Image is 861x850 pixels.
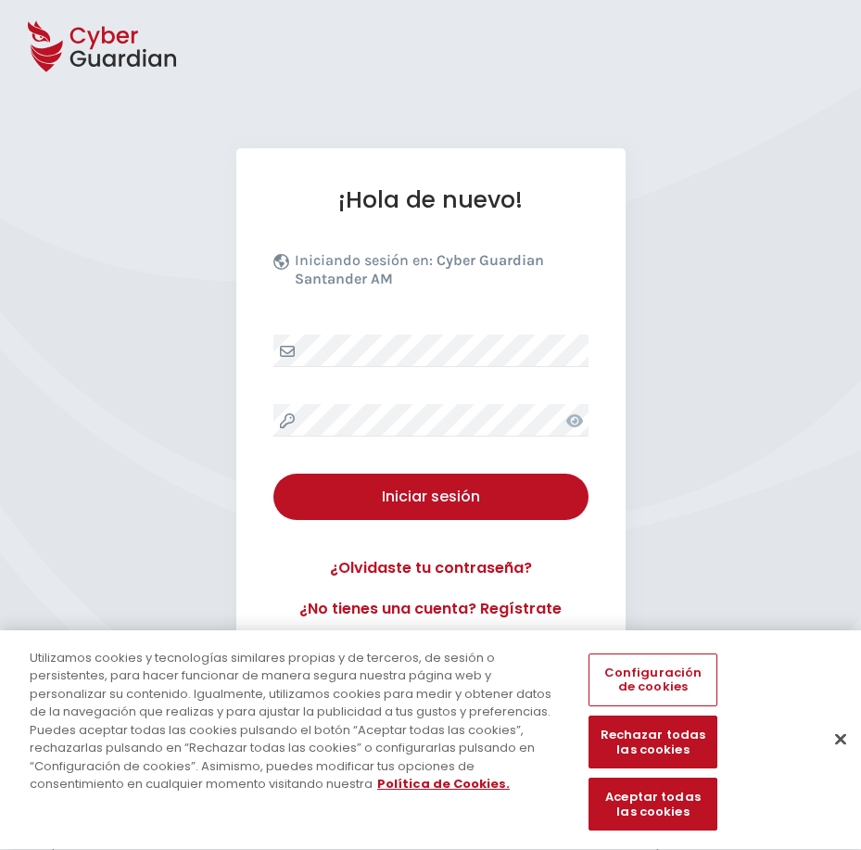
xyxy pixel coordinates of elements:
[589,779,717,831] button: Aceptar todas las cookies
[273,185,589,214] h1: ¡Hola de nuevo!
[273,474,589,520] button: Iniciar sesión
[30,649,563,793] div: Utilizamos cookies y tecnologías similares propias y de terceros, de sesión o persistentes, para ...
[273,557,589,579] a: ¿Olvidaste tu contraseña?
[295,251,544,287] b: Cyber Guardian Santander AM
[377,776,510,793] a: Más información sobre su privacidad, se abre en una nueva pestaña
[273,598,589,620] a: ¿No tienes una cuenta? Regístrate
[589,717,717,769] button: Rechazar todas las cookies
[589,653,717,706] button: Configuración de cookies
[295,251,584,298] p: Iniciando sesión en:
[287,486,575,508] div: Iniciar sesión
[820,718,861,759] button: Cerrar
